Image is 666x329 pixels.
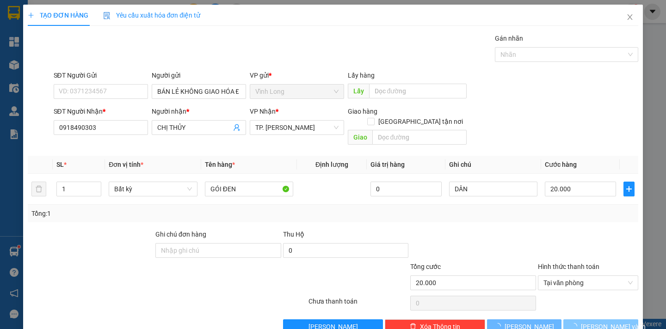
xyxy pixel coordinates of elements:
[155,231,206,238] label: Ghi chú đơn hàng
[255,85,339,98] span: Vĩnh Long
[60,30,134,41] div: HƯƠNG QUÊ
[31,182,46,196] button: delete
[250,70,344,80] div: VP gửi
[60,9,82,18] span: Nhận:
[250,108,276,115] span: VP Nhận
[369,84,467,98] input: Dọc đường
[370,161,405,168] span: Giá trị hàng
[543,276,633,290] span: Tại văn phòng
[28,12,34,18] span: plus
[8,8,54,30] div: Vĩnh Long
[60,8,134,30] div: TP. [PERSON_NAME]
[538,263,599,270] label: Hình thức thanh toán
[31,208,258,219] div: Tổng: 1
[152,70,246,80] div: Người gửi
[255,121,339,134] span: TP. Hồ Chí Minh
[60,41,134,54] div: 0908855553
[56,161,64,168] span: SL
[54,106,148,116] div: SĐT Người Nhận
[348,84,369,98] span: Lấy
[348,130,372,145] span: Giao
[233,124,240,131] span: user-add
[8,9,22,18] span: Gửi:
[626,13,634,21] span: close
[205,161,235,168] span: Tên hàng
[8,30,54,74] div: BÁN LẺ KHÔNG GIAO HÓA ĐƠN
[103,12,201,19] span: Yêu cầu xuất hóa đơn điện tử
[152,106,246,116] div: Người nhận
[54,70,148,80] div: SĐT Người Gửi
[308,296,410,312] div: Chưa thanh toán
[623,182,635,196] button: plus
[624,185,634,193] span: plus
[109,161,143,168] span: Đơn vị tính
[372,130,467,145] input: Dọc đường
[370,182,442,196] input: 0
[155,243,281,258] input: Ghi chú đơn hàng
[28,12,88,19] span: TẠO ĐƠN HÀNG
[205,182,293,196] input: VD: Bàn, Ghế
[348,108,377,115] span: Giao hàng
[103,12,111,19] img: icon
[283,231,304,238] span: Thu Hộ
[545,161,577,168] span: Cước hàng
[445,156,541,174] th: Ghi chú
[410,263,441,270] span: Tổng cước
[375,116,467,127] span: [GEOGRAPHIC_DATA] tận nơi
[495,35,523,42] label: Gán nhãn
[617,5,643,30] button: Close
[114,182,191,196] span: Bất kỳ
[348,72,375,79] span: Lấy hàng
[315,161,348,168] span: Định lượng
[449,182,537,196] input: Ghi Chú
